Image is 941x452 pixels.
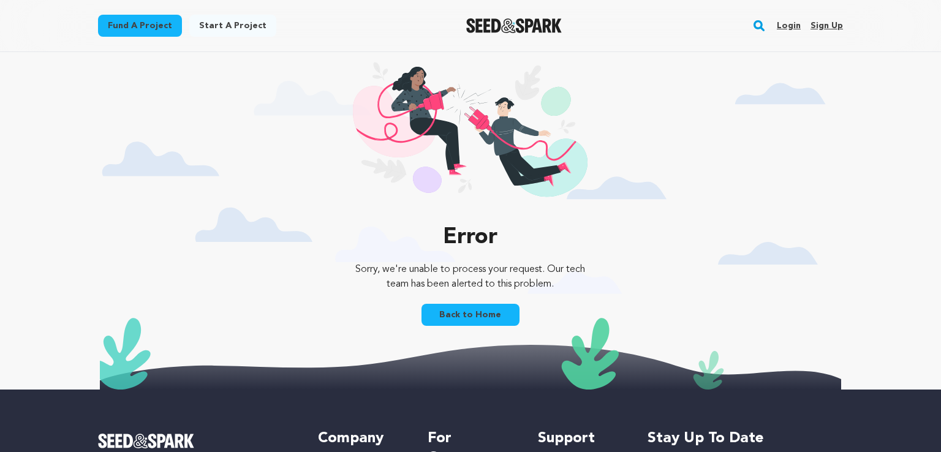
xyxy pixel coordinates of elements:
img: Seed&Spark Logo Dark Mode [466,18,562,33]
img: 404 illustration [353,62,588,213]
a: Sign up [811,16,843,36]
a: Fund a project [98,15,182,37]
a: Login [777,16,801,36]
a: Back to Home [421,304,520,326]
h5: Stay up to date [648,429,843,448]
h5: Company [318,429,403,448]
a: Seed&Spark Homepage [466,18,562,33]
img: Seed&Spark Logo [98,434,194,448]
p: Error [346,225,594,250]
p: Sorry, we're unable to process your request. Our tech team has been alerted to this problem. [346,262,594,292]
a: Start a project [189,15,276,37]
a: Seed&Spark Homepage [98,434,293,448]
h5: Support [538,429,623,448]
